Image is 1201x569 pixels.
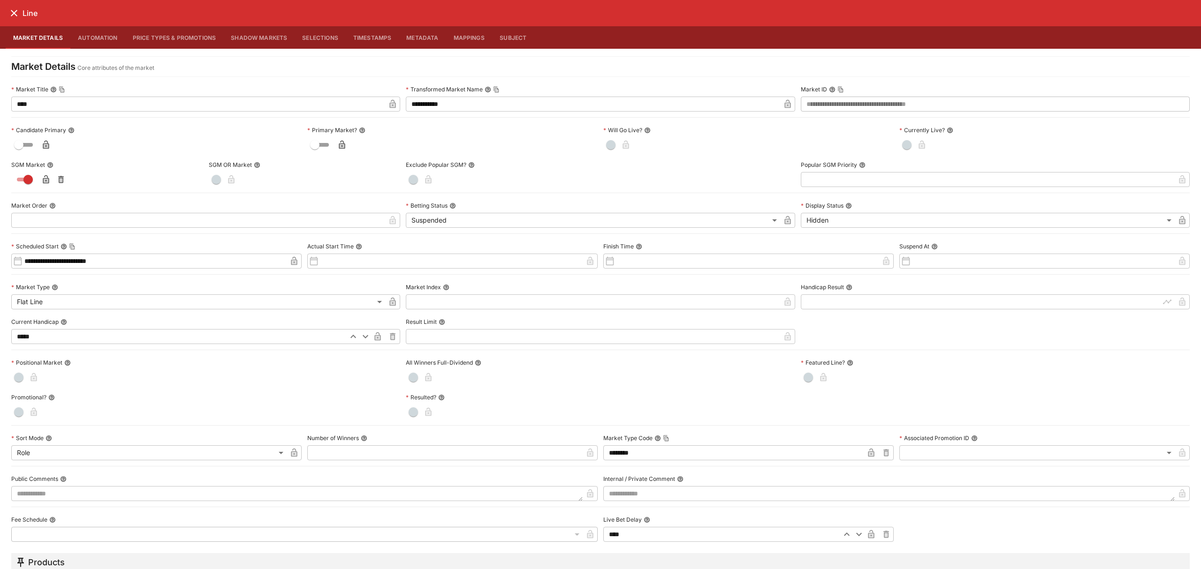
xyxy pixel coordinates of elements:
[644,517,650,523] button: Live Bet Delay
[359,127,365,134] button: Primary Market?
[644,127,651,134] button: Will Go Live?
[847,359,853,366] button: Featured Line?
[11,242,59,250] p: Scheduled Start
[61,319,67,325] button: Current Handicap
[801,85,827,93] p: Market ID
[406,161,466,169] p: Exclude Popular SGM?
[406,85,483,93] p: Transformed Market Name
[69,243,76,250] button: Copy To Clipboard
[971,435,978,442] button: Associated Promotion ID
[356,243,362,250] button: Actual Start Time
[49,202,56,209] button: Market Order
[801,213,1175,228] div: Hidden
[23,8,38,18] h6: Line
[406,318,437,326] p: Result Limit
[11,318,59,326] p: Current Handicap
[307,242,354,250] p: Actual Start Time
[11,445,287,460] div: Role
[6,5,23,22] button: close
[46,435,52,442] button: Sort Mode
[801,359,845,367] p: Featured Line?
[801,202,844,210] p: Display Status
[845,202,852,209] button: Display Status
[801,161,857,169] p: Popular SGM Priority
[11,516,47,524] p: Fee Schedule
[47,162,53,168] button: SGM Market
[677,476,684,482] button: Internal / Private Comment
[399,26,446,49] button: Metadata
[443,284,449,291] button: Market Index
[654,435,661,442] button: Market Type CodeCopy To Clipboard
[636,243,642,250] button: Finish Time
[50,86,57,93] button: Market TitleCopy To Clipboard
[11,475,58,483] p: Public Comments
[295,26,346,49] button: Selections
[603,242,634,250] p: Finish Time
[68,127,75,134] button: Candidate Primary
[846,284,852,291] button: Handicap Result
[475,359,481,366] button: All Winners Full-Dividend
[899,126,945,134] p: Currently Live?
[11,359,62,367] p: Positional Market
[829,86,836,93] button: Market IDCopy To Clipboard
[859,162,866,168] button: Popular SGM Priority
[254,162,260,168] button: SGM OR Market
[947,127,953,134] button: Currently Live?
[361,435,367,442] button: Number of Winners
[64,359,71,366] button: Positional Market
[603,434,653,442] p: Market Type Code
[125,26,224,49] button: Price Types & Promotions
[837,86,844,93] button: Copy To Clipboard
[209,161,252,169] p: SGM OR Market
[70,26,125,49] button: Automation
[49,517,56,523] button: Fee Schedule
[60,476,67,482] button: Public Comments
[468,162,475,168] button: Exclude Popular SGM?
[446,26,492,49] button: Mappings
[61,243,67,250] button: Scheduled StartCopy To Clipboard
[11,294,385,309] div: Flat Line
[11,283,50,291] p: Market Type
[11,393,46,401] p: Promotional?
[11,202,47,210] p: Market Order
[6,26,70,49] button: Market Details
[307,434,359,442] p: Number of Winners
[801,283,844,291] p: Handicap Result
[11,126,66,134] p: Candidate Primary
[59,86,65,93] button: Copy To Clipboard
[899,434,969,442] p: Associated Promotion ID
[492,26,534,49] button: Subject
[11,434,44,442] p: Sort Mode
[931,243,938,250] button: Suspend At
[406,393,436,401] p: Resulted?
[223,26,295,49] button: Shadow Markets
[77,63,154,73] p: Core attributes of the market
[439,319,445,325] button: Result Limit
[603,475,675,483] p: Internal / Private Comment
[11,161,45,169] p: SGM Market
[11,85,48,93] p: Market Title
[28,557,65,568] h5: Products
[438,394,445,401] button: Resulted?
[406,202,448,210] p: Betting Status
[52,284,58,291] button: Market Type
[307,126,357,134] p: Primary Market?
[493,86,500,93] button: Copy To Clipboard
[48,394,55,401] button: Promotional?
[663,435,669,442] button: Copy To Clipboard
[603,516,642,524] p: Live Bet Delay
[406,213,780,228] div: Suspended
[406,359,473,367] p: All Winners Full-Dividend
[346,26,399,49] button: Timestamps
[449,202,456,209] button: Betting Status
[485,86,491,93] button: Transformed Market NameCopy To Clipboard
[406,283,441,291] p: Market Index
[11,60,76,73] h4: Market Details
[899,242,929,250] p: Suspend At
[603,126,642,134] p: Will Go Live?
